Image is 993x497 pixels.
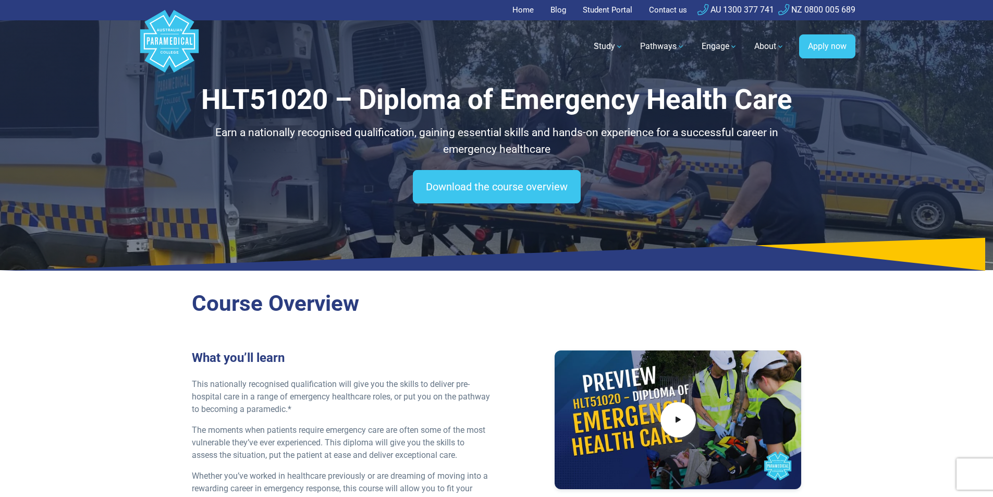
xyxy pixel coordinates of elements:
a: About [748,32,791,61]
a: Engage [695,32,744,61]
a: Australian Paramedical College [138,20,201,73]
a: Apply now [799,34,855,58]
a: Download the course overview [413,170,581,203]
a: Study [587,32,630,61]
h3: What you’ll learn [192,350,491,366]
p: This nationally recognised qualification will give you the skills to deliver pre-hospital care in... [192,378,491,416]
h1: HLT51020 – Diploma of Emergency Health Care [192,83,802,116]
a: NZ 0800 005 689 [778,5,855,15]
p: The moments when patients require emergency care are often some of the most vulnerable they’ve ev... [192,424,491,462]
p: Earn a nationally recognised qualification, gaining essential skills and hands-on experience for ... [192,125,802,157]
a: AU 1300 377 741 [697,5,774,15]
h2: Course Overview [192,290,802,317]
a: Pathways [634,32,691,61]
